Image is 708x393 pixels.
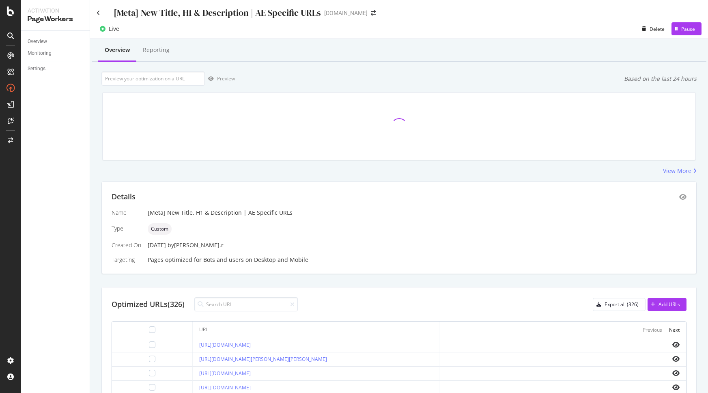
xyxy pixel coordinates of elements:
[143,46,170,54] div: Reporting
[624,75,697,83] div: Based on the last 24 hours
[205,72,235,85] button: Preview
[112,256,141,264] div: Targeting
[199,356,327,363] a: [URL][DOMAIN_NAME][PERSON_NAME][PERSON_NAME]
[593,298,646,311] button: Export all (326)
[112,299,185,310] div: Optimized URLs (326)
[112,192,136,202] div: Details
[669,326,680,333] div: Next
[112,241,141,249] div: Created On
[148,256,686,264] div: Pages optimized for on
[639,22,665,35] button: Delete
[659,301,680,308] div: Add URLs
[28,49,52,58] div: Monitoring
[28,37,84,46] a: Overview
[148,241,686,249] div: [DATE]
[97,10,100,16] a: Click to go back
[672,341,680,348] i: eye
[112,225,141,233] div: Type
[101,71,205,86] input: Preview your optimization on a URL
[643,326,662,333] div: Previous
[672,370,680,376] i: eye
[148,223,172,235] div: neutral label
[671,22,702,35] button: Pause
[194,297,298,311] input: Search URL
[669,325,680,335] button: Next
[324,9,368,17] div: [DOMAIN_NAME]
[199,326,208,333] div: URL
[605,301,639,308] div: Export all (326)
[151,227,168,231] span: Custom
[28,65,84,73] a: Settings
[112,209,141,217] div: Name
[650,26,665,32] div: Delete
[679,194,686,200] div: eye
[672,384,680,391] i: eye
[254,256,308,264] div: Desktop and Mobile
[648,298,686,311] button: Add URLs
[681,26,695,32] div: Pause
[199,384,251,391] a: [URL][DOMAIN_NAME]
[105,46,130,54] div: Overview
[148,209,686,217] div: [Meta] New Title, H1 & Description | AE Specific URLs
[28,15,83,24] div: PageWorkers
[217,75,235,82] div: Preview
[28,65,45,73] div: Settings
[663,167,691,175] div: View More
[109,25,119,33] div: Live
[168,241,224,249] div: by [PERSON_NAME].r
[28,49,84,58] a: Monitoring
[114,6,321,19] div: [Meta] New Title, H1 & Description | AE Specific URLs
[371,10,376,16] div: arrow-right-arrow-left
[28,6,83,15] div: Activation
[672,356,680,362] i: eye
[199,341,251,348] a: [URL][DOMAIN_NAME]
[203,256,244,264] div: Bots and users
[199,370,251,377] a: [URL][DOMAIN_NAME]
[643,325,662,335] button: Previous
[663,167,697,175] a: View More
[28,37,47,46] div: Overview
